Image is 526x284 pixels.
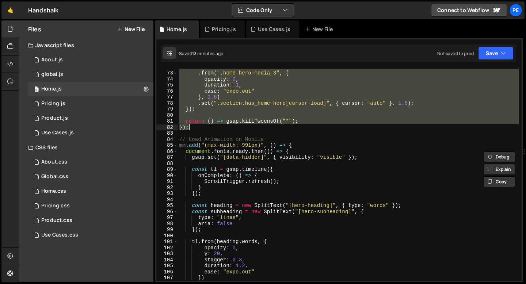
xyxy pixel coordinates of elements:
[41,159,67,165] div: About.css
[167,26,187,33] div: Home.js
[28,228,153,242] div: 16572/45333.css
[28,82,153,96] div: 16572/45051.js
[156,149,178,155] div: 86
[117,26,145,32] button: New File
[28,53,153,67] div: 16572/45486.js
[156,166,178,173] div: 89
[156,137,178,143] div: 84
[156,221,178,227] div: 98
[156,239,178,245] div: 101
[41,115,68,122] div: Product.js
[156,263,178,269] div: 105
[156,100,178,107] div: 78
[156,106,178,112] div: 79
[19,140,153,155] div: CSS files
[156,197,178,203] div: 94
[156,154,178,161] div: 87
[28,184,153,199] div: 16572/45056.css
[156,269,178,275] div: 106
[212,26,236,33] div: Pricing.js
[1,1,19,19] a: 🤙
[156,88,178,95] div: 76
[156,124,178,131] div: 82
[484,176,515,187] button: Copy
[19,38,153,53] div: Javascript files
[34,87,39,93] span: 0
[156,257,178,263] div: 104
[41,188,66,195] div: Home.css
[41,86,62,92] div: Home.js
[478,47,514,60] button: Save
[28,111,153,126] div: 16572/45211.js
[156,118,178,124] div: 81
[484,164,515,175] button: Explain
[156,94,178,100] div: 77
[156,70,178,76] div: 73
[484,151,515,162] button: Debug
[28,6,58,15] div: Handshaik
[156,179,178,185] div: 91
[41,57,63,63] div: About.js
[41,217,72,224] div: Product.css
[156,76,178,82] div: 74
[41,100,65,107] div: Pricing.js
[28,155,153,169] div: 16572/45487.css
[156,275,178,281] div: 107
[437,50,474,57] div: Not saved to prod
[41,173,68,180] div: Global.css
[258,26,290,33] div: Use Cases.js
[156,161,178,167] div: 88
[28,25,41,33] h2: Files
[232,4,294,17] button: Code Only
[305,26,336,33] div: New File
[41,203,70,209] div: Pricing.css
[156,130,178,137] div: 83
[156,203,178,209] div: 95
[431,4,507,17] a: Connect to Webflow
[156,233,178,239] div: 100
[156,142,178,149] div: 85
[179,50,223,57] div: Saved
[156,227,178,233] div: 99
[156,173,178,179] div: 90
[41,71,63,78] div: global.js
[156,112,178,119] div: 80
[192,50,223,57] div: 13 minutes ago
[28,169,153,184] div: 16572/45138.css
[28,213,153,228] div: 16572/45330.css
[156,215,178,221] div: 97
[41,232,78,238] div: Use Cases.css
[28,126,153,140] div: 16572/45332.js
[41,130,74,136] div: Use Cases.js
[156,245,178,251] div: 102
[509,4,522,17] a: Pe
[156,209,178,215] div: 96
[156,185,178,191] div: 92
[156,82,178,88] div: 75
[28,96,153,111] div: 16572/45430.js
[28,67,153,82] div: 16572/45061.js
[156,251,178,257] div: 103
[156,191,178,197] div: 93
[28,199,153,213] div: 16572/45431.css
